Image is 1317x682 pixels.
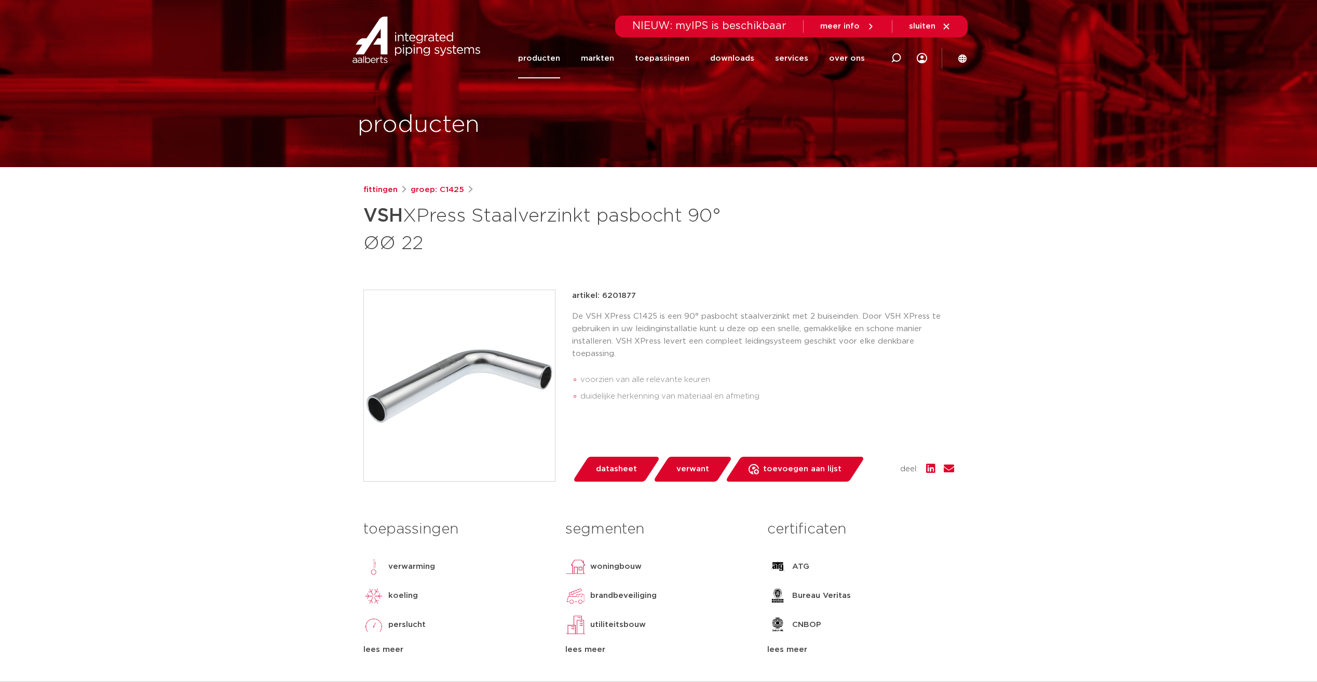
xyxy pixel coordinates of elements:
[363,519,550,540] h3: toepassingen
[775,38,808,78] a: services
[763,461,841,478] span: toevoegen aan lijst
[363,556,384,577] img: verwarming
[635,38,689,78] a: toepassingen
[820,22,860,30] span: meer info
[565,615,586,635] img: utiliteitsbouw
[565,644,752,656] div: lees meer
[767,556,788,577] img: ATG
[581,38,614,78] a: markten
[767,585,788,606] img: Bureau Veritas
[388,590,418,602] p: koeling
[829,38,865,78] a: over ons
[388,561,435,573] p: verwarming
[572,290,636,302] p: artikel: 6201877
[590,619,646,631] p: utiliteitsbouw
[792,619,821,631] p: CNBOP
[580,388,954,405] li: duidelijke herkenning van materiaal en afmeting
[792,561,809,573] p: ATG
[358,108,480,142] h1: producten
[565,519,752,540] h3: segmenten
[364,290,555,481] img: Product Image for VSH XPress Staalverzinkt pasbocht 90° ØØ 22
[820,22,875,31] a: meer info
[590,590,657,602] p: brandbeveiliging
[411,184,464,196] a: groep: C1425
[572,457,660,482] a: datasheet
[900,463,918,475] span: deel:
[653,457,732,482] a: verwant
[792,590,851,602] p: Bureau Veritas
[580,372,954,388] li: voorzien van alle relevante keuren
[565,556,586,577] img: woningbouw
[676,461,709,478] span: verwant
[710,38,754,78] a: downloads
[596,461,637,478] span: datasheet
[909,22,951,31] a: sluiten
[363,615,384,635] img: perslucht
[363,200,753,256] h1: XPress Staalverzinkt pasbocht 90° ØØ 22
[518,38,865,78] nav: Menu
[590,561,642,573] p: woningbouw
[909,22,935,30] span: sluiten
[632,21,786,31] span: NIEUW: myIPS is beschikbaar
[518,38,560,78] a: producten
[767,644,954,656] div: lees meer
[767,519,954,540] h3: certificaten
[565,585,586,606] img: brandbeveiliging
[767,615,788,635] img: CNBOP
[388,619,426,631] p: perslucht
[363,207,403,225] strong: VSH
[363,184,398,196] a: fittingen
[363,644,550,656] div: lees meer
[363,585,384,606] img: koeling
[572,310,954,360] p: De VSH XPress C1425 is een 90° pasbocht staalverzinkt met 2 buiseinden. Door VSH XPress te gebrui...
